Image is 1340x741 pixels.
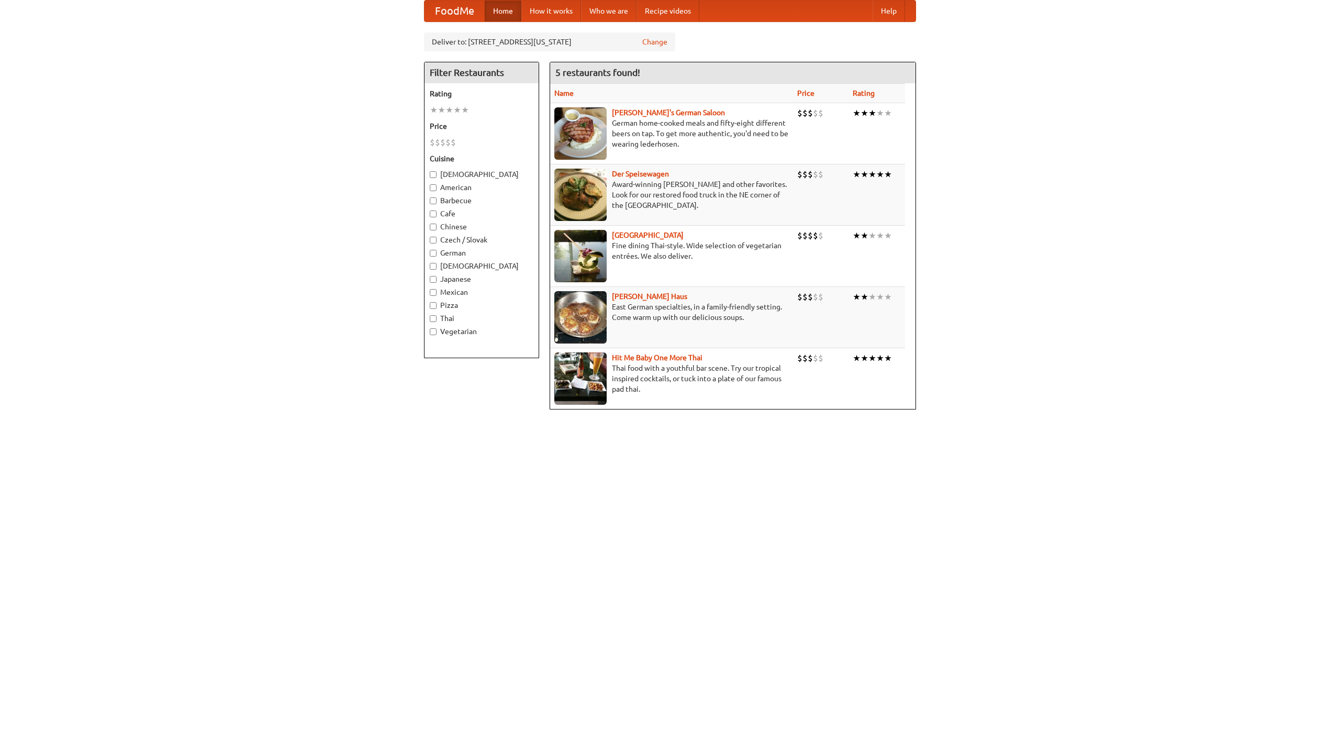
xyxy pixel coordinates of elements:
input: Czech / Slovak [430,237,437,244]
li: ★ [861,230,868,241]
label: Cafe [430,208,533,219]
li: ★ [884,169,892,180]
li: $ [818,169,823,180]
li: ★ [868,107,876,119]
label: Pizza [430,300,533,311]
li: ★ [876,291,884,303]
a: Der Speisewagen [612,170,669,178]
li: $ [813,107,818,119]
input: Thai [430,315,437,322]
label: Japanese [430,274,533,284]
li: $ [797,352,802,364]
li: ★ [430,104,438,116]
div: Deliver to: [STREET_ADDRESS][US_STATE] [424,32,675,51]
a: [PERSON_NAME]'s German Saloon [612,108,725,117]
li: ★ [884,107,892,119]
input: [DEMOGRAPHIC_DATA] [430,263,437,270]
li: ★ [853,230,861,241]
a: Who we are [581,1,636,21]
img: speisewagen.jpg [554,169,607,221]
li: $ [818,107,823,119]
a: Price [797,89,814,97]
li: $ [808,169,813,180]
input: Barbecue [430,197,437,204]
li: $ [818,352,823,364]
a: Help [873,1,905,21]
label: [DEMOGRAPHIC_DATA] [430,169,533,180]
li: $ [797,169,802,180]
a: Home [485,1,521,21]
li: $ [440,137,445,148]
li: ★ [876,107,884,119]
label: American [430,182,533,193]
input: Cafe [430,211,437,217]
li: $ [451,137,456,148]
li: ★ [853,352,861,364]
p: Thai food with a youthful bar scene. Try our tropical inspired cocktails, or tuck into a plate of... [554,363,789,394]
input: Chinese [430,224,437,230]
input: German [430,250,437,257]
li: ★ [861,169,868,180]
li: ★ [853,107,861,119]
li: $ [802,352,808,364]
label: Czech / Slovak [430,235,533,245]
a: FoodMe [425,1,485,21]
li: ★ [868,230,876,241]
ng-pluralize: 5 restaurants found! [555,68,640,78]
li: $ [435,137,440,148]
li: ★ [438,104,445,116]
p: Fine dining Thai-style. Wide selection of vegetarian entrées. We also deliver. [554,240,789,261]
li: ★ [861,291,868,303]
a: Recipe videos [636,1,699,21]
h5: Cuisine [430,153,533,164]
label: Thai [430,313,533,324]
li: ★ [884,291,892,303]
a: Hit Me Baby One More Thai [612,353,702,362]
li: $ [802,169,808,180]
li: $ [802,291,808,303]
p: German home-cooked meals and fifty-eight different beers on tap. To get more authentic, you'd nee... [554,118,789,149]
li: $ [818,291,823,303]
label: Barbecue [430,195,533,206]
label: Mexican [430,287,533,297]
li: ★ [876,352,884,364]
img: esthers.jpg [554,107,607,160]
input: Vegetarian [430,328,437,335]
h5: Rating [430,89,533,99]
li: ★ [884,230,892,241]
li: ★ [861,107,868,119]
input: Japanese [430,276,437,283]
li: ★ [876,230,884,241]
a: How it works [521,1,581,21]
label: Vegetarian [430,326,533,337]
a: [GEOGRAPHIC_DATA] [612,231,684,239]
label: German [430,248,533,258]
b: [PERSON_NAME] Haus [612,292,687,301]
li: ★ [853,291,861,303]
li: $ [797,230,802,241]
li: $ [445,137,451,148]
li: ★ [876,169,884,180]
li: $ [808,352,813,364]
li: $ [802,230,808,241]
li: $ [430,137,435,148]
li: $ [818,230,823,241]
li: $ [813,169,818,180]
input: American [430,184,437,191]
p: East German specialties, in a family-friendly setting. Come warm up with our delicious soups. [554,302,789,323]
label: [DEMOGRAPHIC_DATA] [430,261,533,271]
li: $ [808,291,813,303]
li: $ [813,291,818,303]
li: ★ [884,352,892,364]
li: $ [813,230,818,241]
img: babythai.jpg [554,352,607,405]
input: Pizza [430,302,437,309]
a: Name [554,89,574,97]
input: [DEMOGRAPHIC_DATA] [430,171,437,178]
li: ★ [453,104,461,116]
li: ★ [868,291,876,303]
li: $ [797,107,802,119]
